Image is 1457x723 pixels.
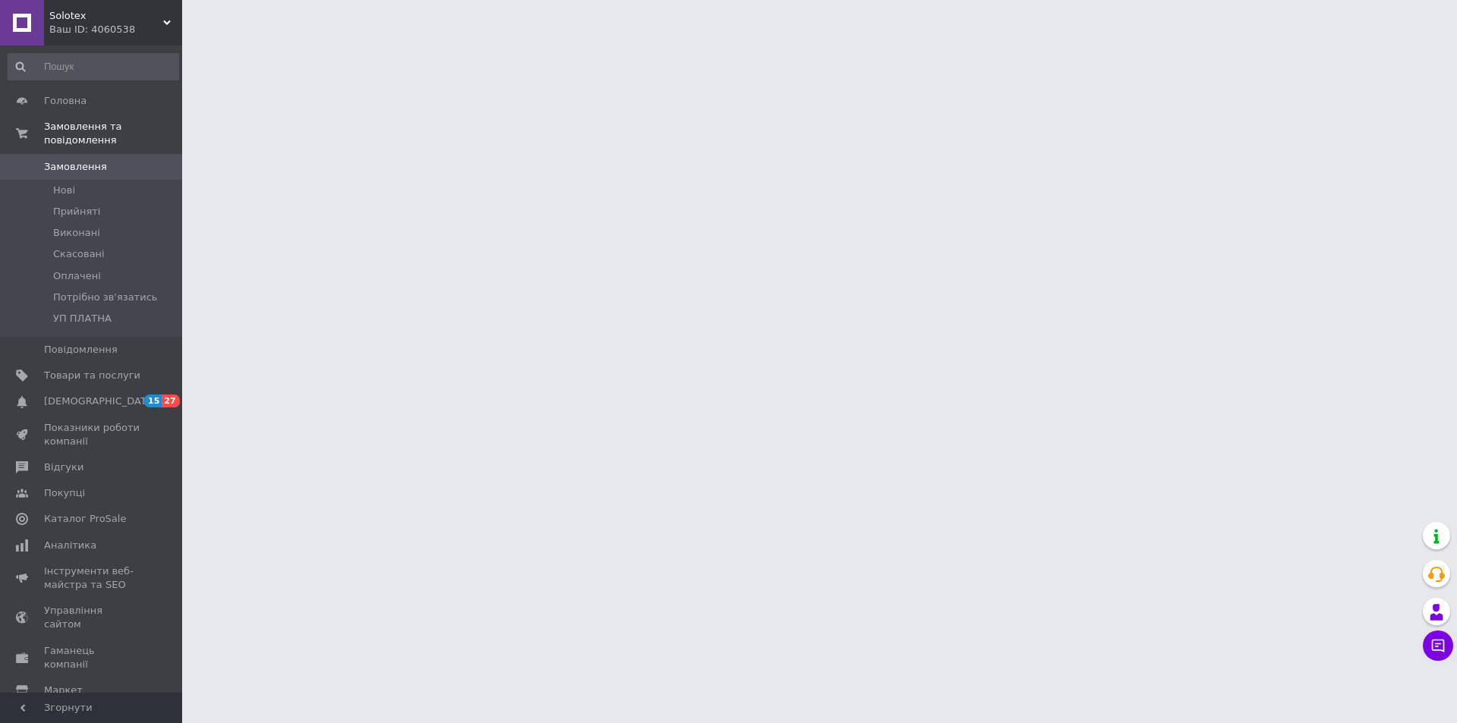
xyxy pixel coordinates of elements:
span: Головна [44,94,87,108]
span: 15 [144,395,162,407]
span: Маркет [44,684,83,697]
span: [DEMOGRAPHIC_DATA] [44,395,156,408]
span: Потрібно зв'язатись [53,291,157,304]
span: Аналітика [44,539,96,552]
span: Замовлення та повідомлення [44,120,182,147]
span: Оплачені [53,269,101,283]
span: Управління сайтом [44,604,140,631]
span: Прийняті [53,205,100,218]
span: Нові [53,184,75,197]
span: Повідомлення [44,343,118,357]
button: Чат з покупцем [1423,630,1453,661]
span: Показники роботи компанії [44,421,140,448]
span: 27 [162,395,179,407]
span: Товари та послуги [44,369,140,382]
span: Інструменти веб-майстра та SEO [44,564,140,592]
span: Скасовані [53,247,105,261]
span: Замовлення [44,160,107,174]
span: Відгуки [44,461,83,474]
span: Покупці [44,486,85,500]
span: Гаманець компанії [44,644,140,671]
span: УП ПЛАТНА [53,312,112,325]
span: Solotex [49,9,163,23]
span: Виконані [53,226,100,240]
span: Каталог ProSale [44,512,126,526]
div: Ваш ID: 4060538 [49,23,182,36]
input: Пошук [8,53,179,80]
